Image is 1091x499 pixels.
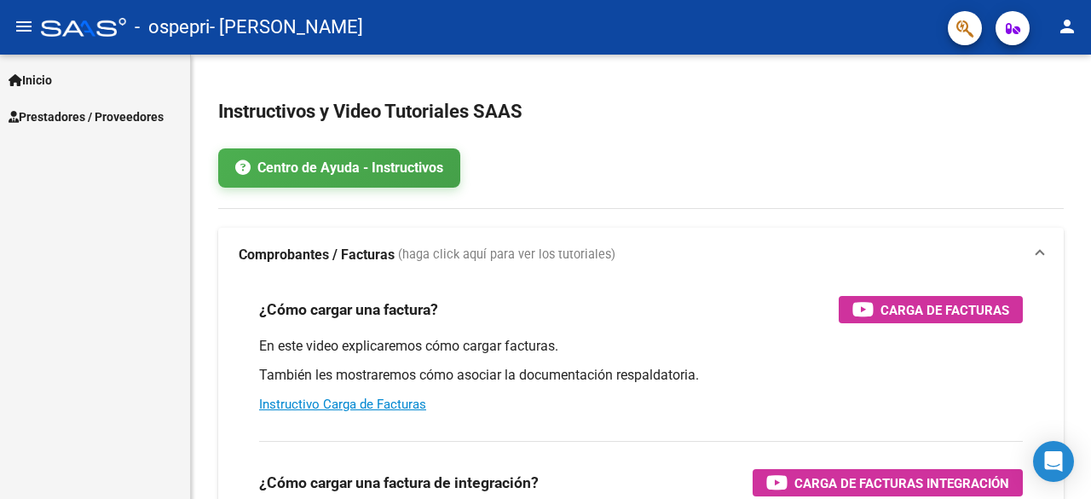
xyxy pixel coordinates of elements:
h2: Instructivos y Video Tutoriales SAAS [218,96,1064,128]
span: (haga click aquí para ver los tutoriales) [398,246,615,264]
mat-icon: person [1057,16,1077,37]
span: - [PERSON_NAME] [210,9,363,46]
mat-expansion-panel-header: Comprobantes / Facturas (haga click aquí para ver los tutoriales) [218,228,1064,282]
span: - ospepri [135,9,210,46]
span: Carga de Facturas [880,299,1009,321]
strong: Comprobantes / Facturas [239,246,395,264]
span: Prestadores / Proveedores [9,107,164,126]
h3: ¿Cómo cargar una factura? [259,298,438,322]
mat-icon: menu [14,16,34,37]
p: También les mostraremos cómo asociar la documentación respaldatoria. [259,366,1023,385]
button: Carga de Facturas Integración [753,469,1023,496]
h3: ¿Cómo cargar una factura de integración? [259,471,539,495]
a: Instructivo Carga de Facturas [259,397,426,412]
span: Carga de Facturas Integración [794,473,1009,494]
div: Open Intercom Messenger [1033,441,1074,482]
span: Inicio [9,71,52,90]
button: Carga de Facturas [839,296,1023,323]
a: Centro de Ayuda - Instructivos [218,148,460,188]
p: En este video explicaremos cómo cargar facturas. [259,337,1023,356]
